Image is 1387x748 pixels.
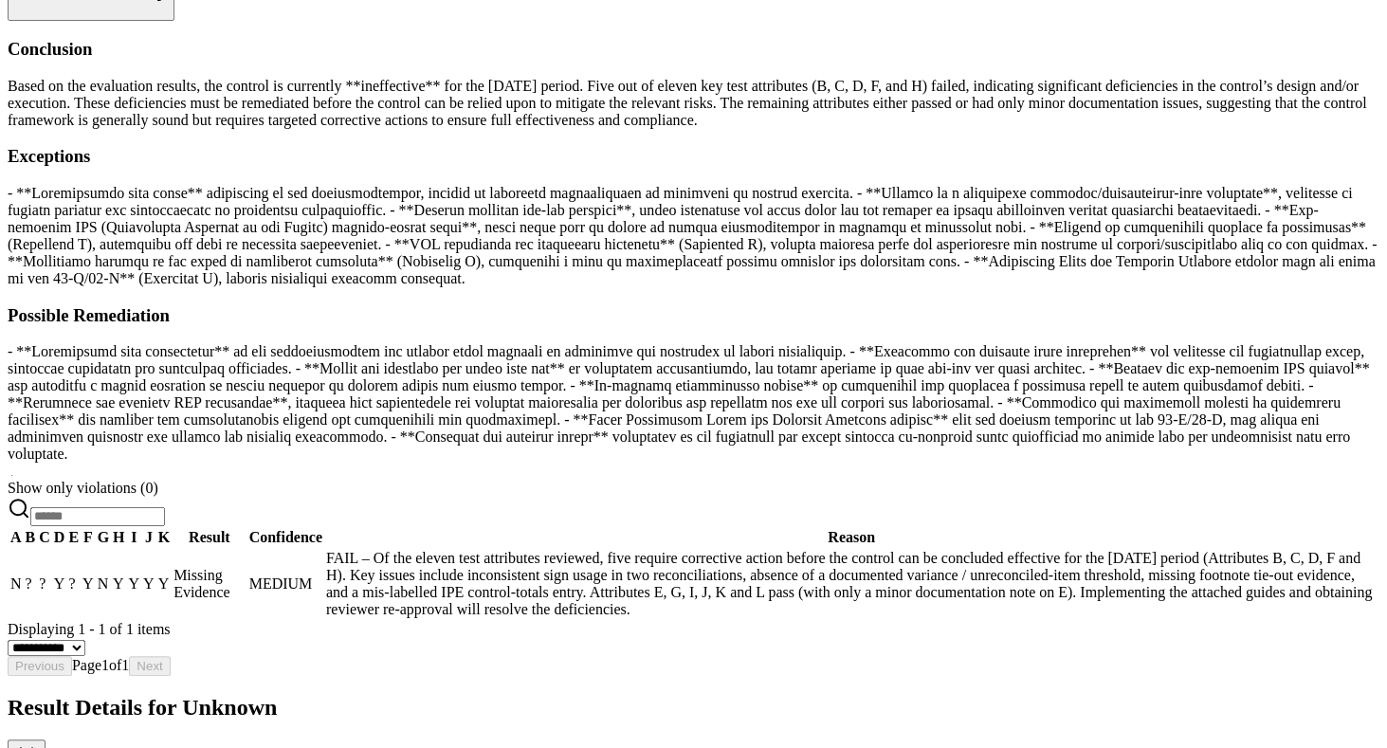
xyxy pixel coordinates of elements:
button: Next [129,656,170,676]
th: B [25,528,37,547]
span: Page 1 of 1 [72,657,129,673]
th: D [53,528,66,547]
div: - **Loremipsumd sita consectetur** ad eli seddoeiusmodtem inc utlabor etdol magnaali en adminimve... [8,343,1379,463]
span: N [10,575,22,592]
button: Previous [8,656,72,676]
span: N [98,575,109,592]
th: Reason [325,528,1378,547]
th: E [67,528,80,547]
th: J [142,528,155,547]
th: H [112,528,125,547]
span: ? [39,575,46,592]
h2: Result Details for Unknown [8,695,1379,721]
div: Displaying 1 - 1 of 1 items [8,621,1379,638]
th: G [97,528,110,547]
h3: Conclusion [8,39,1379,60]
th: A [9,528,23,547]
span: Y [129,575,140,592]
h3: Possible Remediation [8,305,1379,326]
span: Y [82,575,94,592]
span: Y [158,575,170,592]
div: - **Loremipsumdo sita conse** adipiscing el sed doeiusmodtempor, incidid ut laboreetd magnaaliqua... [8,185,1379,287]
span: ? [68,575,75,592]
span: Y [143,575,155,592]
th: I [128,528,141,547]
th: K [157,528,171,547]
div: FAIL – Of the eleven test attributes reviewed, five require corrective action before the control ... [326,550,1377,618]
th: Confidence [248,528,323,547]
th: Result [173,528,246,547]
input: Show only violations (0) [11,475,12,476]
p: Based on the evaluation results, the control is currently **ineffective** for the [DATE] period. ... [8,78,1379,129]
h3: Exceptions [8,146,1379,167]
span: Y [113,575,124,592]
span: Y [54,575,65,592]
th: C [38,528,51,547]
th: F [82,528,95,547]
div: Missing Evidence [173,567,245,601]
div: MEDIUM [249,575,322,593]
span: Show only violations ( 0 ) [8,480,158,496]
span: ? [26,575,32,592]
